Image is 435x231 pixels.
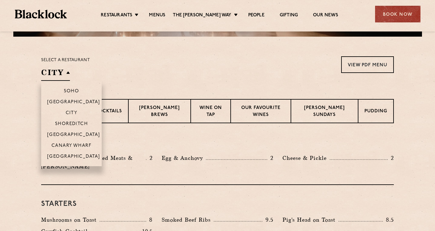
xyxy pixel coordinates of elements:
[162,216,214,224] p: Smoked Beef Ribs
[388,154,394,162] p: 2
[267,154,273,162] p: 2
[41,216,100,224] p: Mushrooms on Toast
[162,154,206,162] p: Egg & Anchovy
[15,10,67,18] img: BL_Textured_Logo-footer-cropped.svg
[237,105,285,119] p: Our favourite wines
[41,67,70,81] h2: City
[313,12,338,19] a: Our News
[135,105,184,119] p: [PERSON_NAME] Brews
[173,12,231,19] a: The [PERSON_NAME] Way
[146,216,153,224] p: 8
[197,105,224,119] p: Wine on Tap
[147,154,153,162] p: 2
[364,108,387,116] p: Pudding
[282,154,330,162] p: Cheese & Pickle
[341,56,394,73] a: View PDF Menu
[282,216,338,224] p: Pig's Head on Toast
[47,132,100,138] p: [GEOGRAPHIC_DATA]
[41,138,394,146] h3: Pre Chop Bites
[95,108,122,116] p: Cocktails
[280,12,298,19] a: Gifting
[262,216,273,224] p: 9.5
[41,56,90,64] p: Select a restaurant
[55,121,88,127] p: Shoreditch
[51,143,91,149] p: Canary Wharf
[66,111,77,117] p: City
[47,154,100,160] p: [GEOGRAPHIC_DATA]
[248,12,265,19] a: People
[375,6,420,22] div: Book Now
[383,216,394,224] p: 8.5
[47,100,100,106] p: [GEOGRAPHIC_DATA]
[101,12,132,19] a: Restaurants
[149,12,165,19] a: Menus
[64,89,79,95] p: Soho
[297,105,352,119] p: [PERSON_NAME] Sundays
[41,200,394,208] h3: Starters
